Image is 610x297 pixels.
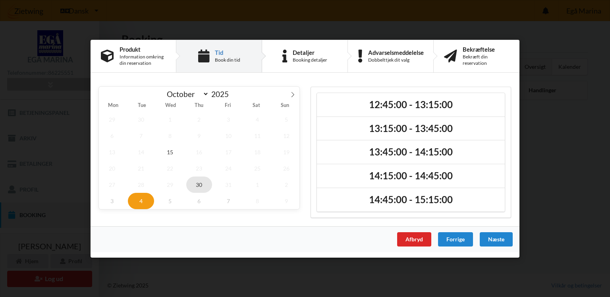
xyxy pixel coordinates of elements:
span: November 6, 2025 [186,192,212,209]
div: Information omkring din reservation [120,53,166,66]
span: October 27, 2025 [99,176,125,192]
span: October 20, 2025 [99,160,125,176]
h2: 14:45:00 - 15:15:00 [322,194,499,206]
div: Produkt [120,46,166,52]
span: October 16, 2025 [186,144,212,160]
span: November 3, 2025 [99,192,125,209]
span: November 4, 2025 [128,192,154,209]
span: October 9, 2025 [186,127,212,144]
span: October 23, 2025 [186,160,212,176]
div: Afbryd [397,232,431,247]
div: Book din tid [215,56,240,63]
span: October 17, 2025 [215,144,241,160]
span: November 8, 2025 [244,192,270,209]
span: November 1, 2025 [244,176,270,192]
span: October 14, 2025 [128,144,154,160]
span: October 25, 2025 [244,160,270,176]
span: October 12, 2025 [273,127,299,144]
span: October 15, 2025 [157,144,183,160]
span: October 29, 2025 [157,176,183,192]
span: October 4, 2025 [244,111,270,127]
span: Thu [185,103,213,108]
span: October 28, 2025 [128,176,154,192]
span: October 21, 2025 [128,160,154,176]
span: September 29, 2025 [99,111,125,127]
span: November 5, 2025 [157,192,183,209]
h2: 13:45:00 - 14:15:00 [322,146,499,158]
div: Detaljer [293,49,327,55]
span: October 10, 2025 [215,127,241,144]
span: Fri [214,103,242,108]
span: October 1, 2025 [157,111,183,127]
span: Wed [156,103,185,108]
h2: 13:15:00 - 13:45:00 [322,122,499,134]
span: October 13, 2025 [99,144,125,160]
span: October 7, 2025 [128,127,154,144]
div: Booking detaljer [293,56,327,63]
span: October 8, 2025 [157,127,183,144]
div: Tid [215,49,240,55]
span: October 31, 2025 [215,176,241,192]
div: Dobbelttjek dit valg [368,56,424,63]
span: October 19, 2025 [273,144,299,160]
div: Forrige [438,232,473,247]
span: Tue [127,103,156,108]
div: Næste [480,232,513,247]
span: September 30, 2025 [128,111,154,127]
span: October 24, 2025 [215,160,241,176]
span: October 3, 2025 [215,111,241,127]
span: October 22, 2025 [157,160,183,176]
span: October 2, 2025 [186,111,212,127]
h2: 12:45:00 - 13:15:00 [322,98,499,111]
span: November 9, 2025 [273,192,299,209]
span: October 6, 2025 [99,127,125,144]
span: Sun [271,103,299,108]
div: Bekræft din reservation [463,53,509,66]
span: October 18, 2025 [244,144,270,160]
span: Sat [242,103,271,108]
span: November 7, 2025 [215,192,241,209]
span: October 5, 2025 [273,111,299,127]
input: Year [209,89,235,99]
span: October 11, 2025 [244,127,270,144]
h2: 14:15:00 - 14:45:00 [322,170,499,182]
select: Month [163,89,209,99]
span: October 30, 2025 [186,176,212,192]
span: November 2, 2025 [273,176,299,192]
div: Bekræftelse [463,46,509,52]
span: Mon [99,103,127,108]
span: October 26, 2025 [273,160,299,176]
div: Advarselsmeddelelse [368,49,424,55]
